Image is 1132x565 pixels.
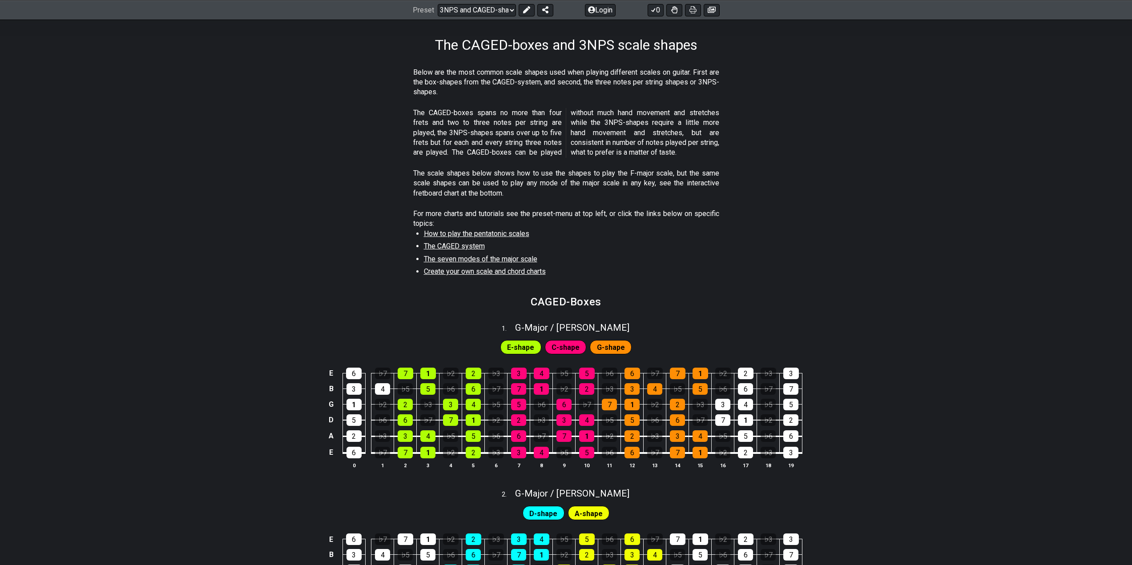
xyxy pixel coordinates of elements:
[647,368,663,379] div: ♭7
[715,383,730,395] div: ♭6
[647,447,662,458] div: ♭7
[371,461,394,470] th: 1
[670,399,685,410] div: 2
[424,255,537,263] span: The seven modes of the major scale
[488,368,504,379] div: ♭3
[704,4,720,16] button: Create image
[579,399,594,410] div: ♭7
[534,447,549,458] div: 4
[488,430,504,442] div: ♭6
[417,461,439,470] th: 3
[579,447,594,458] div: 5
[326,547,337,562] td: B
[326,444,337,461] td: E
[375,399,390,410] div: ♭2
[556,447,572,458] div: ♭5
[375,430,390,442] div: ♭3
[534,368,549,379] div: 4
[326,381,337,397] td: B
[624,549,640,561] div: 3
[398,549,413,561] div: ♭5
[648,4,664,16] button: 0
[529,507,557,520] span: First enable full edit mode to edit
[579,430,594,442] div: 1
[420,399,435,410] div: ♭3
[511,383,526,395] div: 7
[466,399,481,410] div: 4
[420,447,435,458] div: 1
[420,430,435,442] div: 4
[670,383,685,395] div: ♭5
[375,383,390,395] div: 4
[783,430,798,442] div: 6
[346,447,362,458] div: 6
[346,533,362,545] div: 6
[413,68,719,97] p: Below are the most common scale shapes used when playing different scales on guitar. First are th...
[738,399,753,410] div: 4
[602,399,617,410] div: 7
[556,399,572,410] div: 6
[738,414,753,426] div: 1
[531,297,601,307] h2: CAGED-Boxes
[488,399,504,410] div: ♭5
[602,533,617,545] div: ♭6
[666,461,689,470] th: 14
[715,430,730,442] div: ♭5
[398,447,413,458] div: 7
[624,447,640,458] div: 6
[398,430,413,442] div: 3
[466,549,481,561] div: 6
[783,549,798,561] div: 7
[534,383,549,395] div: 1
[420,414,435,426] div: ♭7
[443,414,458,426] div: 7
[647,549,662,561] div: 4
[326,366,337,381] td: E
[443,549,458,561] div: ♭6
[326,428,337,445] td: A
[424,229,529,238] span: How to play the pentatonic scales
[783,447,798,458] div: 3
[602,368,617,379] div: ♭6
[689,461,712,470] th: 15
[462,461,485,470] th: 5
[624,399,640,410] div: 1
[579,533,595,545] div: 5
[670,533,685,545] div: 7
[342,461,365,470] th: 0
[485,461,508,470] th: 6
[413,108,719,158] p: The CAGED-boxes spans no more than four frets and two to three notes per string are played, the 3...
[693,414,708,426] div: ♭7
[666,4,682,16] button: Toggle Dexterity for all fretkits
[346,399,362,410] div: 1
[761,368,776,379] div: ♭3
[511,549,526,561] div: 7
[438,4,516,16] select: Preset
[624,533,640,545] div: 6
[502,324,515,334] span: 1 .
[647,430,662,442] div: ♭3
[670,368,685,379] div: 7
[466,414,481,426] div: 1
[556,549,572,561] div: ♭2
[508,461,530,470] th: 7
[502,490,515,500] span: 2 .
[624,368,640,379] div: 6
[556,414,572,426] div: 3
[715,414,730,426] div: 7
[647,399,662,410] div: ♭2
[783,368,799,379] div: 3
[734,461,757,470] th: 17
[579,383,594,395] div: 2
[466,430,481,442] div: 5
[556,368,572,379] div: ♭5
[375,368,391,379] div: ♭7
[443,430,458,442] div: ♭5
[424,242,485,250] span: The CAGED system
[346,383,362,395] div: 3
[511,414,526,426] div: 2
[757,461,780,470] th: 18
[715,368,731,379] div: ♭2
[398,399,413,410] div: 2
[413,209,719,229] p: For more charts and tutorials see the preset-menu at top left, or click the links below on specif...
